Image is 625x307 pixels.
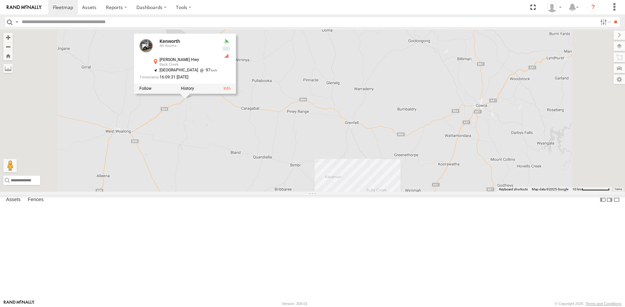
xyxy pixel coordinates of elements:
[555,302,621,306] div: © Copyright 2025 -
[224,86,231,91] a: View Asset Details
[160,58,217,62] div: [PERSON_NAME] Hwy
[3,33,13,42] button: Zoom in
[598,17,612,27] label: Search Filter Options
[223,39,231,44] div: Valid GPS Fix
[139,75,217,79] div: Date/time of location update
[3,64,13,73] label: Measure
[7,5,42,10] img: rand-logo.svg
[570,187,612,192] button: Map Scale: 10 km per 79 pixels
[600,195,606,205] label: Dock Summary Table to the Left
[282,302,307,306] div: Version: 309.01
[24,195,47,205] label: Fences
[545,2,564,12] div: Jordon cope
[4,300,35,307] a: Visit our Website
[572,187,582,191] span: 10 km
[160,68,198,72] span: [GEOGRAPHIC_DATA]
[198,68,217,72] span: 97
[613,195,620,205] label: Hide Summary Table
[532,187,568,191] span: Map data ©2025 Google
[14,17,19,27] label: Search Query
[3,195,24,205] label: Assets
[615,188,622,190] a: Terms (opens in new tab)
[181,86,194,91] label: View Asset History
[160,39,180,44] a: Kenworth
[588,2,599,13] i: ?
[586,302,621,306] a: Terms and Conditions
[606,195,613,205] label: Dock Summary Table to the Right
[223,46,231,52] div: Battery Remaining: 4.03v
[3,159,17,172] button: Drag Pegman onto the map to open Street View
[614,75,625,84] label: Map Settings
[139,39,153,52] a: View Asset Details
[139,86,151,91] label: Realtime tracking of Asset
[223,53,231,59] div: GSM Signal = 1
[3,51,13,60] button: Zoom Home
[499,187,528,192] button: Keyboard shortcuts
[160,44,217,48] div: All Assets
[3,42,13,51] button: Zoom out
[160,63,217,67] div: Back Creek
